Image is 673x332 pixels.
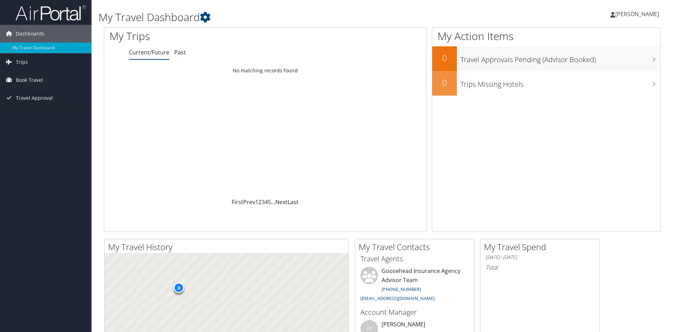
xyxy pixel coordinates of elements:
[288,198,298,206] a: Last
[15,5,86,21] img: airportal-logo.png
[16,25,44,43] span: Dashboards
[382,286,421,292] a: [PHONE_NUMBER]
[16,71,43,89] span: Book Travel
[99,10,477,25] h1: My Travel Dashboard
[460,76,660,89] h3: Trips Missing Hotels
[486,263,594,271] h6: Total
[432,52,457,64] h2: 0
[432,29,660,44] h1: My Action Items
[174,282,184,293] div: 8
[615,10,659,18] span: [PERSON_NAME]
[255,198,258,206] a: 1
[360,307,469,317] h3: Account Manager
[360,295,435,301] a: [EMAIL_ADDRESS][DOMAIN_NAME]
[108,241,348,253] h2: My Travel History
[262,198,265,206] a: 3
[432,46,660,71] a: 0Travel Approvals Pending (Advisor Booked)
[432,71,660,96] a: 0Trips Missing Hotels
[486,254,594,261] h6: [DATE] - [DATE]
[357,267,472,304] li: Goosehead Insurance Agency Advisor Team
[129,48,169,56] a: Current/Future
[232,198,243,206] a: First
[258,198,262,206] a: 2
[109,29,287,44] h1: My Trips
[268,198,271,206] a: 5
[16,89,53,107] span: Travel Approval
[16,53,28,71] span: Trips
[484,241,599,253] h2: My Travel Spend
[432,77,457,89] h2: 0
[275,198,288,206] a: Next
[610,4,666,25] a: [PERSON_NAME]
[104,64,426,77] td: No matching records found
[271,198,275,206] span: …
[360,254,469,264] h3: Travel Agents
[460,51,660,65] h3: Travel Approvals Pending (Advisor Booked)
[265,198,268,206] a: 4
[359,241,474,253] h2: My Travel Contacts
[174,48,186,56] a: Past
[243,198,255,206] a: Prev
